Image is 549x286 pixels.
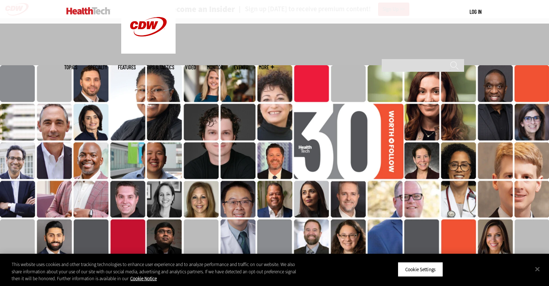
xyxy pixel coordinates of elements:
a: MonITor [207,65,223,70]
div: User menu [470,8,482,16]
a: Features [118,65,136,70]
button: Cookie Settings [398,262,443,277]
a: Events [234,65,248,70]
a: Video [185,65,196,70]
button: Close [529,261,545,277]
span: Specialty [88,65,107,70]
a: Tips & Tactics [147,65,174,70]
a: Log in [470,8,482,15]
span: More [259,65,274,70]
div: This website uses cookies and other tracking technologies to enhance user experience and to analy... [12,261,302,282]
span: Topics [64,65,77,70]
img: Home [66,7,110,14]
a: CDW [121,48,176,55]
a: More information about your privacy [130,275,157,282]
